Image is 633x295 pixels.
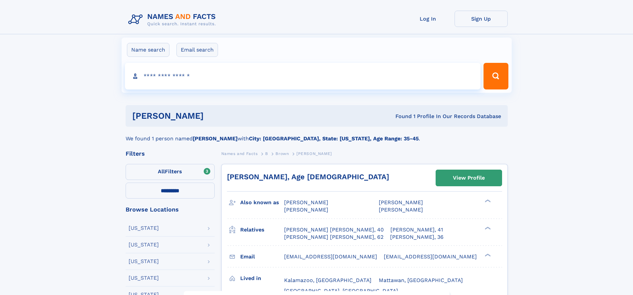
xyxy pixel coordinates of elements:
h3: Also known as [240,197,284,208]
span: Kalamazoo, [GEOGRAPHIC_DATA] [284,277,371,283]
a: [PERSON_NAME], 36 [390,233,444,241]
span: B [265,151,268,156]
a: View Profile [436,170,502,186]
a: [PERSON_NAME], 41 [390,226,443,233]
a: Log In [401,11,455,27]
span: [EMAIL_ADDRESS][DOMAIN_NAME] [284,253,377,260]
div: View Profile [453,170,485,186]
label: Filters [126,164,215,180]
h3: Relatives [240,224,284,235]
div: [US_STATE] [129,225,159,231]
span: [PERSON_NAME] [379,199,423,206]
a: Sign Up [455,11,508,27]
div: ❯ [483,253,491,257]
a: [PERSON_NAME] [PERSON_NAME], 40 [284,226,384,233]
button: Search Button [483,63,508,89]
div: ❯ [483,226,491,230]
a: Brown [275,149,289,158]
label: Name search [127,43,169,57]
span: [PERSON_NAME] [296,151,332,156]
div: We found 1 person named with . [126,127,508,143]
a: B [265,149,268,158]
b: City: [GEOGRAPHIC_DATA], State: [US_STATE], Age Range: 35-45 [249,135,419,142]
span: [PERSON_NAME] [284,199,328,206]
div: ❯ [483,199,491,203]
div: Browse Locations [126,207,215,213]
img: Logo Names and Facts [126,11,221,29]
span: [PERSON_NAME] [379,207,423,213]
label: Email search [176,43,218,57]
span: Brown [275,151,289,156]
div: Found 1 Profile In Our Records Database [299,113,501,120]
a: [PERSON_NAME], Age [DEMOGRAPHIC_DATA] [227,173,389,181]
span: Mattawan, [GEOGRAPHIC_DATA] [379,277,463,283]
span: All [158,168,165,175]
div: [US_STATE] [129,275,159,281]
h1: [PERSON_NAME] [132,112,300,120]
input: search input [125,63,481,89]
div: Filters [126,151,215,157]
div: [US_STATE] [129,259,159,264]
span: [EMAIL_ADDRESS][DOMAIN_NAME] [384,253,477,260]
a: Names and Facts [221,149,258,158]
span: [PERSON_NAME] [284,207,328,213]
h3: Lived in [240,273,284,284]
span: [GEOGRAPHIC_DATA], [GEOGRAPHIC_DATA] [284,288,398,294]
div: [US_STATE] [129,242,159,247]
a: [PERSON_NAME] [PERSON_NAME], 62 [284,233,383,241]
h3: Email [240,251,284,262]
b: [PERSON_NAME] [193,135,238,142]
